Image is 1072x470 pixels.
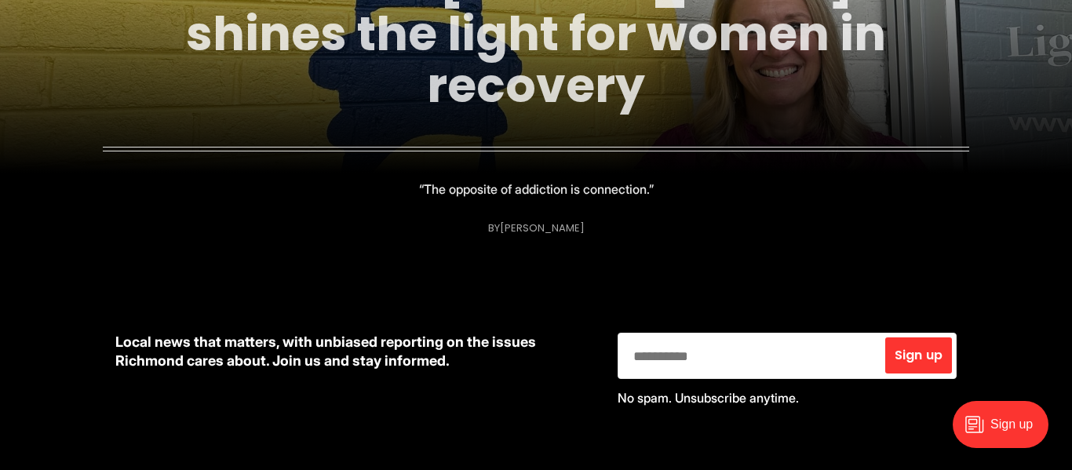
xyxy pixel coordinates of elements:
p: Local news that matters, with unbiased reporting on the issues Richmond cares about. Join us and ... [115,333,593,370]
iframe: portal-trigger [939,393,1072,470]
div: By [488,222,585,234]
span: Sign up [895,349,943,362]
span: No spam. Unsubscribe anytime. [618,390,799,406]
button: Sign up [885,337,952,373]
p: “The opposite of addiction is connection.” [419,178,654,200]
a: [PERSON_NAME] [500,220,585,235]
